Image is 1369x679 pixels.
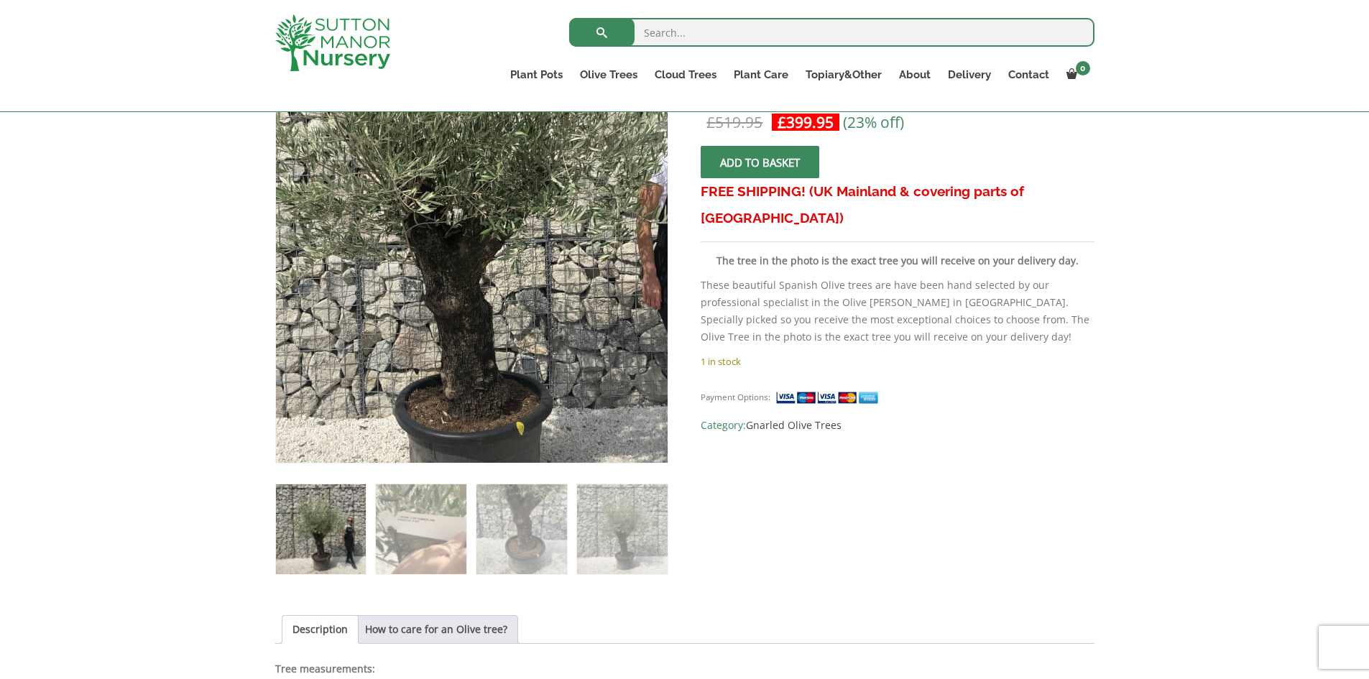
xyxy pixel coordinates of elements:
[725,65,797,85] a: Plant Care
[365,616,507,643] a: How to care for an Olive tree?
[843,112,904,132] span: (23% off)
[701,353,1094,370] p: 1 in stock
[577,484,667,574] img: Gnarled Olive Tree J590 - Image 4
[502,65,571,85] a: Plant Pots
[276,484,366,574] img: Gnarled Olive Tree J590
[476,484,566,574] img: Gnarled Olive Tree J590 - Image 3
[778,112,834,132] bdi: 399.95
[701,392,770,402] small: Payment Options:
[775,390,883,405] img: payment supported
[275,14,390,71] img: logo
[797,65,890,85] a: Topiary&Other
[890,65,939,85] a: About
[706,112,715,132] span: £
[701,146,819,178] button: Add to basket
[716,254,1079,267] strong: The tree in the photo is the exact tree you will receive on your delivery day.
[746,418,842,432] a: Gnarled Olive Trees
[646,65,725,85] a: Cloud Trees
[1076,61,1090,75] span: 0
[1000,65,1058,85] a: Contact
[275,662,375,675] strong: Tree measurements:
[571,65,646,85] a: Olive Trees
[701,178,1094,231] h3: FREE SHIPPING! (UK Mainland & covering parts of [GEOGRAPHIC_DATA])
[701,417,1094,434] span: Category:
[376,484,466,574] img: Gnarled Olive Tree J590 - Image 2
[1058,65,1094,85] a: 0
[701,277,1094,346] p: These beautiful Spanish Olive trees are have been hand selected by our professional specialist in...
[569,18,1094,47] input: Search...
[292,616,348,643] a: Description
[939,65,1000,85] a: Delivery
[778,112,786,132] span: £
[706,112,762,132] bdi: 519.95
